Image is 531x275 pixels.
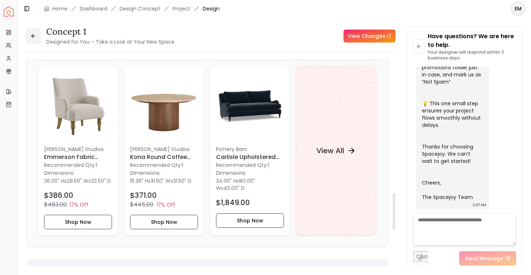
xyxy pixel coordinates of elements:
[44,153,112,161] h6: Emmerson Fabric Upholstered Accent Chair - Salt
[173,5,190,12] a: Project
[4,6,14,17] a: Spacejoy
[296,66,376,235] a: View All
[80,5,107,12] a: Dashboard
[216,146,284,153] p: Pottery Barn
[130,153,198,161] h6: Kona Round Coffee Table
[44,200,67,209] p: $463.00
[216,177,237,185] span: 34.00" H
[216,198,250,208] h4: $1,849.00
[120,5,160,12] li: Design Concept
[130,200,154,209] p: $445.00
[124,66,204,235] div: Kona Round Coffee Table
[130,169,160,177] p: Dimensions:
[4,6,14,17] img: Spacejoy Logo
[156,201,175,208] p: 17% Off
[316,146,344,156] h4: View All
[216,169,246,177] p: Dimensions:
[210,66,290,235] div: Carlisle Upholstered Sofa
[130,177,148,185] span: 15.36" H
[46,38,174,45] small: Designed for You – Take a Look at Your New Space
[428,32,516,49] p: Have questions? We are here to help.
[38,66,118,235] div: Emmerson Fabric Upholstered Accent Chair - Salt
[511,2,524,15] span: EM
[224,185,245,192] span: 45.00" D
[473,201,486,209] div: 2:37 PM
[511,1,525,16] button: EM
[67,177,88,185] span: 28.50" W
[203,5,220,12] span: Design
[44,72,112,140] img: Emmerson Fabric Upholstered Accent Chair - Salt image
[44,215,112,229] button: Shop Now
[44,146,112,153] p: [PERSON_NAME] Studios
[46,26,174,37] h3: concept 1
[52,5,68,12] a: Home
[124,66,204,235] a: Kona Round Coffee Table image[PERSON_NAME] StudiosKona Round Coffee TableRecommended Qty:1Dimensi...
[344,30,396,43] a: View Changes
[130,161,198,169] p: Recommended Qty: 1
[216,177,255,192] span: 80.00" W
[151,177,170,185] span: 31.50" W
[173,177,191,185] span: 31.50" D
[38,66,118,235] a: Emmerson Fabric Upholstered Accent Chair - Salt image[PERSON_NAME] StudiosEmmerson Fabric Upholst...
[44,5,220,12] nav: breadcrumb
[44,161,112,169] p: Recommended Qty: 1
[44,177,111,185] p: x x
[44,177,64,185] span: 36.00" H
[44,190,73,200] h4: $386.00
[216,177,284,192] p: x x
[216,153,284,161] h6: Carlisle Upholstered Sofa
[70,201,88,208] p: 17% Off
[91,177,111,185] span: 32.50" D
[216,213,284,228] button: Shop Now
[216,72,284,140] img: Carlisle Upholstered Sofa image
[428,49,516,61] p: Your designer will respond within 2 business days.
[130,146,198,153] p: [PERSON_NAME] Studios
[130,177,191,185] p: x x
[216,161,284,169] p: Recommended Qty: 1
[130,190,157,200] h4: $371.00
[130,215,198,229] button: Shop Now
[44,169,74,177] p: Dimensions:
[130,72,198,140] img: Kona Round Coffee Table image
